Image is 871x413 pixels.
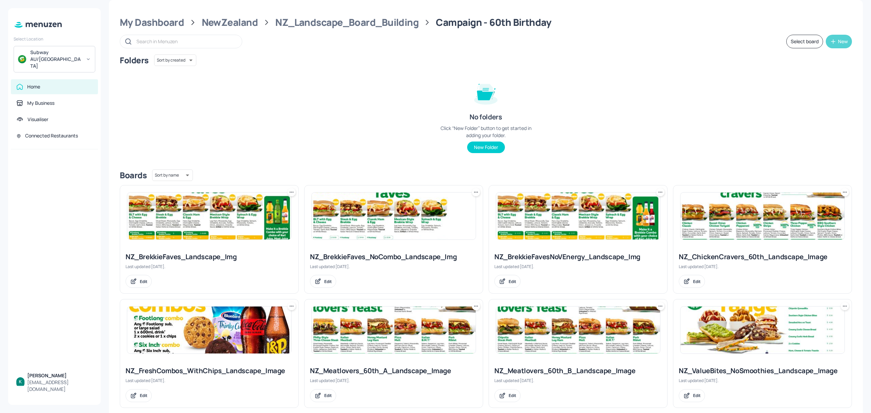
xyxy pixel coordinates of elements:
div: Edit [693,393,701,398]
div: NewZealand [202,16,258,29]
div: NZ_FreshCombos_WithChips_Landscape_Image [126,366,293,376]
div: My Dashboard [120,16,184,29]
div: Subway AU/[GEOGRAPHIC_DATA] [30,49,82,69]
button: Select board [786,35,823,48]
img: 2025-08-13-17550499014448glz31hcanu.jpeg [496,307,660,353]
div: Last updated [DATE]. [310,378,477,383]
img: 2025-09-04-1756948475949ywnlf1tiw.jpeg [127,307,291,353]
div: NZ_BrekkieFaves_NoCombo_Landscape_Img [310,252,477,262]
img: 2025-09-08-17572953194870h8ajsiwocte.jpeg [312,193,476,239]
div: Sort by created [154,53,196,67]
div: Select Location [14,36,95,42]
div: Last updated [DATE]. [679,378,846,383]
div: [PERSON_NAME] [27,372,93,379]
div: Boards [120,170,147,181]
input: Search in Menuzen [136,36,235,46]
img: 2025-08-26-1756170173155s8gsxlzl1tl.jpeg [680,307,844,353]
div: Last updated [DATE]. [679,264,846,269]
div: Edit [509,393,516,398]
div: New [838,39,848,44]
div: Connected Restaurants [25,132,78,139]
button: New [826,35,852,48]
img: 2025-08-28-1756422005047da4oear8e1b.jpeg [496,193,660,239]
img: 2025-08-13-1755049882930e8j75n9dvvr.jpeg [680,193,844,239]
div: NZ_ValueBites_NoSmoothies_Landscape_Image [679,366,846,376]
div: Last updated [DATE]. [494,264,662,269]
div: Sort by name [152,168,193,182]
div: Visualiser [28,116,48,123]
div: NZ_Meatlovers_60th_A_Landscape_Image [310,366,477,376]
div: NZ_BrekkieFavesNoVEnergy_Landscape_Img [494,252,662,262]
div: Click “New Folder” button to get started in adding your folder. [435,125,537,139]
div: Folders [120,55,149,66]
div: Campaign - 60th Birthday [436,16,551,29]
div: Edit [509,279,516,284]
img: folder-empty [469,76,503,110]
div: No folders [470,112,502,122]
div: [EMAIL_ADDRESS][DOMAIN_NAME] [27,379,93,393]
div: Edit [140,279,147,284]
div: NZ_BrekkieFaves_Landscape_Img [126,252,293,262]
div: Edit [693,279,701,284]
img: ACg8ocKBIlbXoTTzaZ8RZ_0B6YnoiWvEjOPx6MQW7xFGuDwnGH3hbQ=s96-c [16,377,24,385]
div: Edit [324,279,332,284]
img: avatar [18,55,26,63]
img: 2025-08-13-1755049896982szpoqpk6kc.jpeg [312,307,476,353]
div: My Business [27,100,54,106]
div: Last updated [DATE]. [126,378,293,383]
div: Last updated [DATE]. [494,378,662,383]
button: New Folder [467,142,505,153]
div: Last updated [DATE]. [126,264,293,269]
div: NZ_Landscape_Board_Building [275,16,418,29]
div: Edit [324,393,332,398]
div: NZ_Meatlovers_60th_B_Landscape_Image [494,366,662,376]
div: Edit [140,393,147,398]
div: NZ_ChickenCravers_60th_Landscape_Image [679,252,846,262]
div: Last updated [DATE]. [310,264,477,269]
img: 2025-07-15-1752546609016rv5o7xcvjpf.jpeg [127,193,291,239]
div: Home [27,83,40,90]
